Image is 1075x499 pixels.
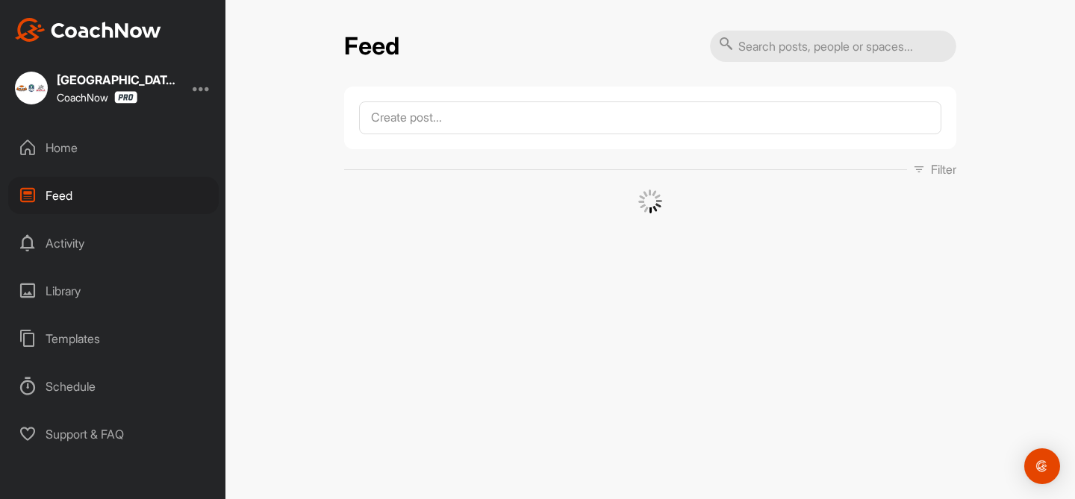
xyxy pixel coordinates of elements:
[344,32,399,61] h2: Feed
[15,72,48,104] img: square_8692cc337d1a7120bd0a1c19c399d9ee.jpg
[931,160,956,178] p: Filter
[8,272,219,310] div: Library
[8,368,219,405] div: Schedule
[8,320,219,357] div: Templates
[8,129,219,166] div: Home
[114,91,137,104] img: CoachNow Pro
[638,189,662,213] img: G6gVgL6ErOh57ABN0eRmCEwV0I4iEi4d8EwaPGI0tHgoAbU4EAHFLEQAh+QQFCgALACwIAA4AGAASAAAEbHDJSesaOCdk+8xg...
[1024,448,1060,484] div: Open Intercom Messenger
[8,415,219,453] div: Support & FAQ
[57,91,137,104] div: CoachNow
[8,225,219,262] div: Activity
[57,74,176,86] div: [GEOGRAPHIC_DATA]
[15,18,161,42] img: CoachNow
[8,177,219,214] div: Feed
[710,31,956,62] input: Search posts, people or spaces...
